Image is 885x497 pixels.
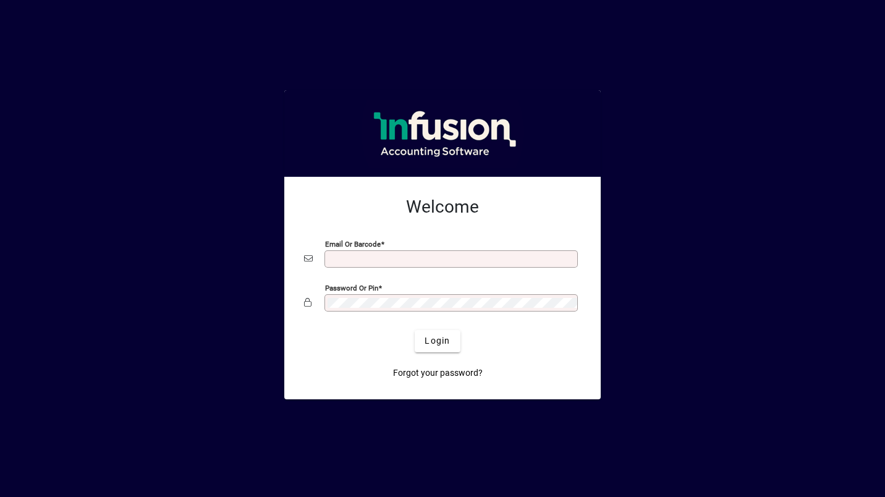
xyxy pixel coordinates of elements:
[388,362,488,384] a: Forgot your password?
[325,239,381,248] mat-label: Email or Barcode
[304,197,581,218] h2: Welcome
[393,367,483,380] span: Forgot your password?
[425,334,450,347] span: Login
[415,330,460,352] button: Login
[325,283,378,292] mat-label: Password or Pin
